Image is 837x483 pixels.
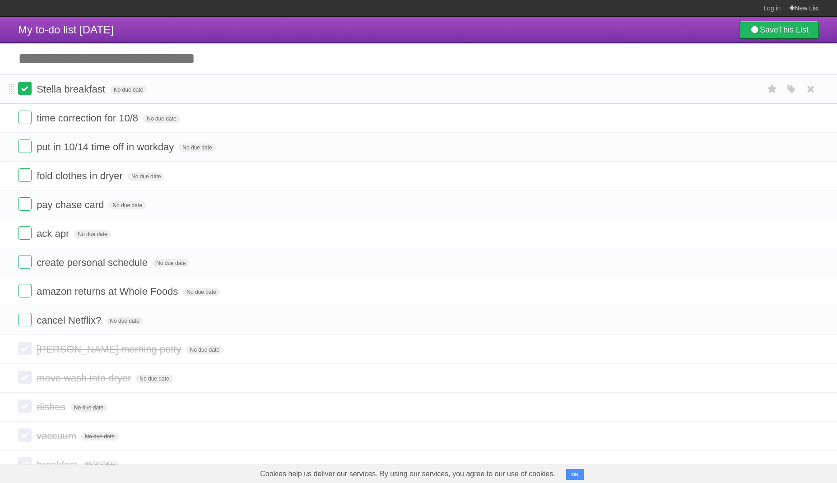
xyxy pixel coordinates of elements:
[18,371,32,384] label: Done
[153,259,189,267] span: No due date
[37,372,133,384] span: move wash into dryer
[110,86,147,94] span: No due date
[37,257,150,268] span: create personal schedule
[18,284,32,297] label: Done
[18,226,32,240] label: Done
[18,399,32,413] label: Done
[18,255,32,269] label: Done
[739,21,819,39] a: SaveThis List
[18,428,32,442] label: Done
[37,344,183,355] span: [PERSON_NAME] morning potty
[37,430,79,441] span: vaccuum
[18,111,32,124] label: Done
[179,144,215,152] span: No due date
[183,288,219,296] span: No due date
[18,168,32,182] label: Done
[106,317,143,325] span: No due date
[37,170,125,181] span: fold clothes in dryer
[778,25,809,34] b: This List
[18,82,32,95] label: Done
[37,228,71,239] span: ack apr
[566,469,584,480] button: OK
[37,84,107,95] span: Stella breakfast
[37,315,103,326] span: cancel Netflix?
[18,457,32,471] label: Done
[83,461,119,469] span: No due date
[81,432,118,441] span: No due date
[18,197,32,211] label: Done
[764,82,781,97] label: Star task
[37,459,80,470] span: breakfast
[186,346,223,354] span: No due date
[128,172,164,181] span: No due date
[251,465,564,483] span: Cookies help us deliver our services. By using our services, you agree to our use of cookies.
[37,286,180,297] span: amazon returns at Whole Foods
[136,375,172,383] span: No due date
[18,23,114,36] span: My to-do list [DATE]
[70,404,107,412] span: No due date
[37,199,106,210] span: pay chase card
[37,401,68,413] span: dishes
[74,230,111,238] span: No due date
[143,115,180,123] span: No due date
[18,342,32,355] label: Done
[37,141,176,153] span: put in 10/14 time off in workday
[109,201,145,209] span: No due date
[18,139,32,153] label: Done
[37,112,140,124] span: time correction for 10/8
[18,313,32,326] label: Done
